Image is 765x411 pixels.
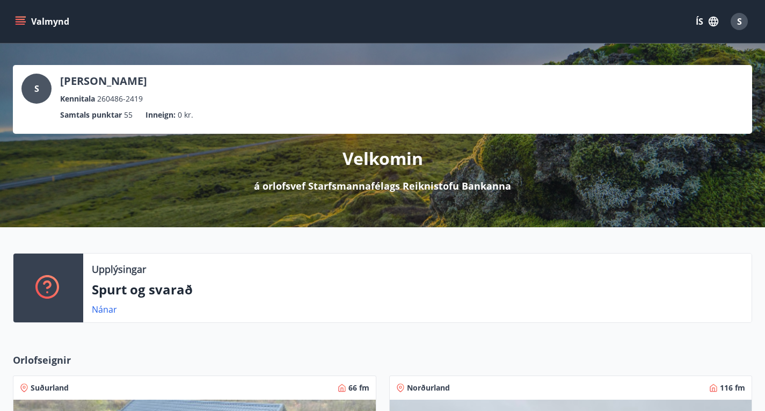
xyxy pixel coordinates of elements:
button: S [726,9,752,34]
span: S [737,16,742,27]
button: menu [13,12,74,31]
span: 0 kr. [178,109,193,121]
p: Spurt og svarað [92,280,743,299]
span: 55 [124,109,133,121]
span: Suðurland [31,383,69,393]
p: á orlofsvef Starfsmannafélags Reiknistofu Bankanna [254,179,511,193]
p: Upplýsingar [92,262,146,276]
span: 66 fm [348,383,369,393]
p: [PERSON_NAME] [60,74,147,89]
a: Nánar [92,304,117,315]
span: 260486-2419 [97,93,143,105]
button: ÍS [690,12,724,31]
span: Norðurland [407,383,450,393]
p: Velkomin [343,147,423,170]
span: 116 fm [720,383,745,393]
p: Samtals punktar [60,109,122,121]
span: Orlofseignir [13,353,71,367]
p: Inneign : [145,109,176,121]
p: Kennitala [60,93,95,105]
span: S [34,83,39,95]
